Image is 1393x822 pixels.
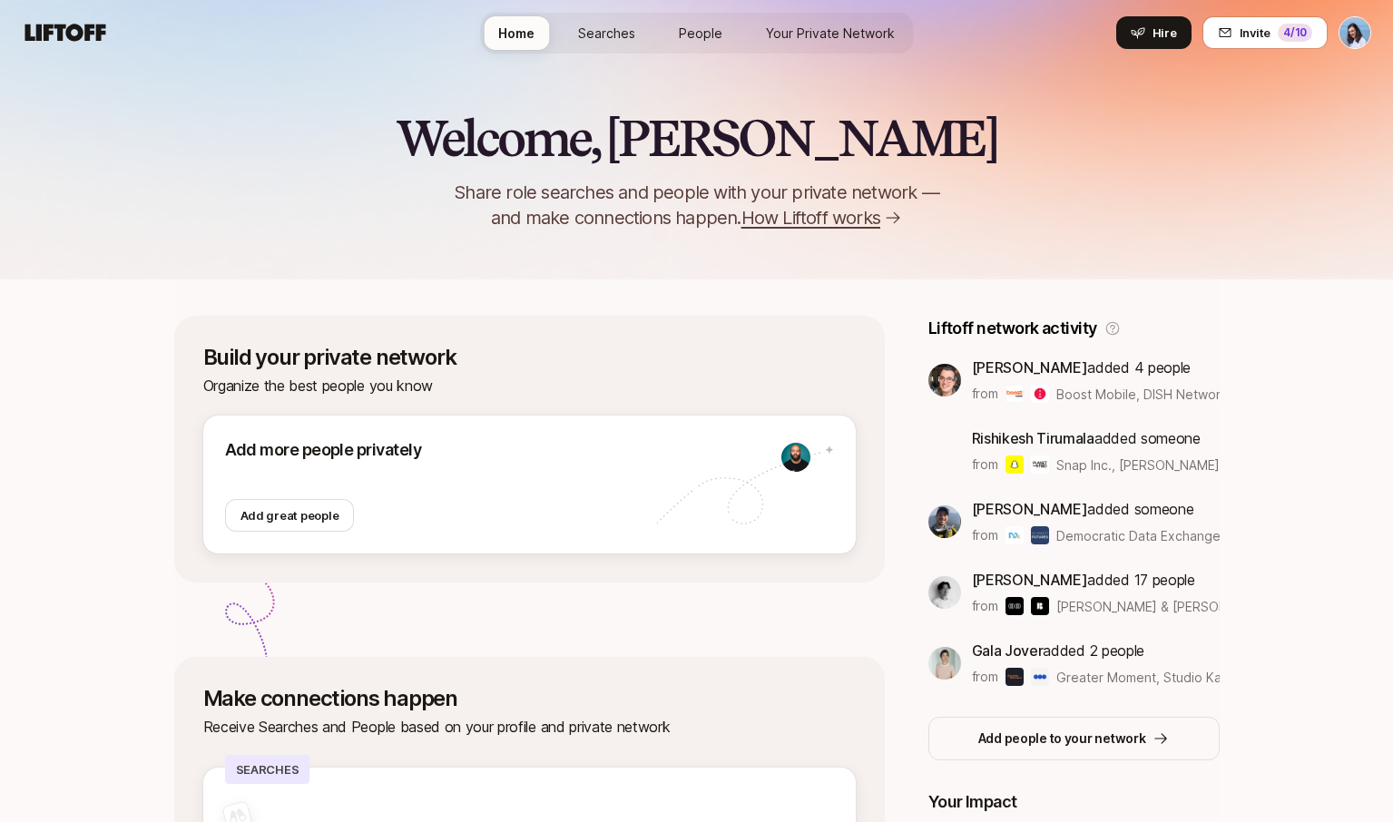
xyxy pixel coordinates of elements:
span: Snap Inc., [PERSON_NAME] & others [1056,457,1274,473]
img: Snap Inc. [1006,455,1024,474]
img: Greater Moment [1006,668,1024,686]
img: ACg8ocLuO8qwHnfcMAh8zEYnM3FCe90uBYJzurk_xwVZDpcmC3j02Fm2=s160-c [928,576,961,609]
span: Boost Mobile, DISH Network & others [1056,387,1282,402]
p: added 17 people [972,568,1220,592]
img: Bravoure [1031,597,1049,615]
span: Gala Jover [972,641,1044,660]
p: from [972,524,998,546]
button: Invite4/10 [1202,16,1328,49]
p: Receive Searches and People based on your profile and private network [203,715,856,739]
p: added 4 people [972,356,1220,379]
p: Make connections happen [203,686,856,711]
img: Studio Kalok [1031,668,1049,686]
p: from [972,666,998,688]
p: Liftoff network activity [928,316,1097,341]
p: added 2 people [972,639,1220,662]
div: 4 /10 [1278,24,1312,42]
img: Bakken & Bæck [1006,597,1024,615]
button: Hire [1116,16,1192,49]
img: Schmidt Futures [1031,526,1049,544]
p: Add people to your network [978,728,1146,749]
img: c551205c_2ef0_4c80_93eb_6f7da1791649.jpg [928,364,961,396]
p: Share role searches and people with your private network — and make connections happen. [425,180,969,230]
p: from [972,383,998,405]
p: Add more people privately [225,437,656,463]
span: [PERSON_NAME] [972,571,1088,589]
img: Democratic Data Exchange [1006,526,1024,544]
p: Searches [225,755,310,784]
a: Searches [564,16,650,50]
span: Searches [578,25,635,41]
span: How Liftoff works [741,205,880,230]
img: Boost Mobile [1006,385,1024,403]
span: People [679,25,722,41]
p: from [972,454,998,475]
span: Home [498,25,535,41]
img: Dan Tase [1339,17,1370,48]
span: Greater Moment, Studio Kalok & others [1056,670,1294,685]
span: Your Private Network [766,25,895,41]
a: Home [484,16,549,50]
button: Dan Tase [1339,16,1371,49]
a: People [664,16,737,50]
p: from [972,595,998,617]
img: 1645206058903 [781,443,810,472]
img: ACg8ocK--G9nNxj1J0ylOTD9-FFA-ppQyz1kZp_I-zlYu2xd7ZrVZZQ=s160-c [928,505,961,538]
a: How Liftoff works [741,205,902,230]
span: Hire [1153,24,1177,42]
p: added someone [972,426,1220,450]
img: ACg8ocKhcGRvChYzWN2dihFRyxedT7mU-5ndcsMXykEoNcm4V62MVdan=s160-c [928,647,961,680]
p: Organize the best people you know [203,374,856,397]
p: Build your private network [203,345,856,370]
p: added someone [972,497,1220,521]
span: [PERSON_NAME] [972,358,1088,377]
img: CRETU MIHAIL [1031,455,1049,474]
button: Add great people [225,499,355,532]
span: [PERSON_NAME] [972,500,1088,518]
button: Add people to your network [928,717,1220,760]
p: Your Impact [928,789,1220,815]
span: Invite [1240,24,1270,42]
span: Rishikesh Tirumala [972,429,1094,447]
a: Your Private Network [751,16,909,50]
h2: Welcome, [PERSON_NAME] [396,111,997,165]
img: DISH Network [1031,385,1049,403]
